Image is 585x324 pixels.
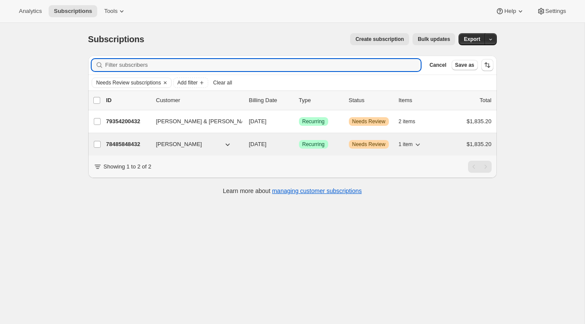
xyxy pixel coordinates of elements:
input: Filter subscribers [105,59,421,71]
span: Recurring [302,141,325,148]
button: Cancel [426,60,450,70]
span: Clear all [213,79,232,86]
p: Billing Date [249,96,292,105]
button: Help [490,5,530,17]
div: Items [399,96,442,105]
span: [DATE] [249,141,267,147]
button: 2 items [399,115,425,128]
p: Total [480,96,491,105]
p: Customer [156,96,242,105]
p: Learn more about [223,187,362,195]
button: Clear all [210,78,236,88]
span: $1,835.20 [467,141,492,147]
span: Tools [104,8,117,15]
div: 78485848432[PERSON_NAME][DATE]SuccessRecurringWarningNeeds Review1 item$1,835.20 [106,138,492,150]
span: [DATE] [249,118,267,125]
span: Needs Review [352,118,385,125]
span: Cancel [429,62,446,69]
span: Add filter [177,79,197,86]
button: Needs Review subscriptions [92,78,161,87]
span: 2 items [399,118,416,125]
button: Sort the results [481,59,493,71]
span: Create subscription [355,36,404,43]
span: Analytics [19,8,42,15]
span: Save as [455,62,474,69]
span: [PERSON_NAME] & [PERSON_NAME] [156,117,255,126]
p: ID [106,96,149,105]
button: Create subscription [350,33,409,45]
button: Export [459,33,485,45]
button: 1 item [399,138,422,150]
span: $1,835.20 [467,118,492,125]
span: Subscriptions [88,34,145,44]
p: Showing 1 to 2 of 2 [104,162,151,171]
span: 1 item [399,141,413,148]
span: Recurring [302,118,325,125]
p: 78485848432 [106,140,149,149]
button: Settings [532,5,571,17]
span: Needs Review subscriptions [96,79,161,86]
span: Needs Review [352,141,385,148]
button: Tools [99,5,131,17]
button: Subscriptions [49,5,97,17]
button: Add filter [173,78,208,88]
button: [PERSON_NAME] & [PERSON_NAME] [151,115,237,128]
span: Bulk updates [418,36,450,43]
a: managing customer subscriptions [272,187,362,194]
button: Analytics [14,5,47,17]
span: Settings [545,8,566,15]
div: Type [299,96,342,105]
button: Clear [161,78,169,87]
p: 79354200432 [106,117,149,126]
span: Help [504,8,516,15]
span: [PERSON_NAME] [156,140,202,149]
p: Status [349,96,392,105]
button: Bulk updates [413,33,455,45]
nav: Pagination [468,161,492,173]
span: Subscriptions [54,8,92,15]
div: 79354200432[PERSON_NAME] & [PERSON_NAME][DATE]SuccessRecurringWarningNeeds Review2 items$1,835.20 [106,115,492,128]
span: Export [464,36,480,43]
button: Save as [452,60,478,70]
div: IDCustomerBilling DateTypeStatusItemsTotal [106,96,492,105]
button: [PERSON_NAME] [151,137,237,151]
